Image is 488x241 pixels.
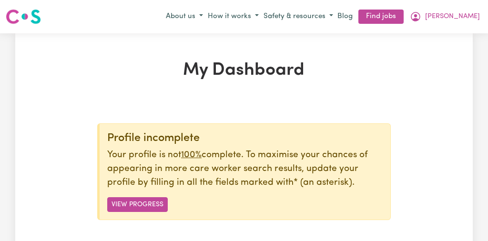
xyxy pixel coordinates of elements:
[181,151,202,160] u: 100%
[107,197,168,212] button: View Progress
[261,9,335,25] button: Safety & resources
[358,10,404,24] a: Find jobs
[107,149,383,190] p: Your profile is not complete. To maximise your chances of appearing in more care worker search re...
[107,131,383,145] div: Profile incomplete
[294,178,352,187] span: an asterisk
[407,9,482,25] button: My Account
[335,10,355,24] a: Blog
[205,9,261,25] button: How it works
[97,60,391,81] h1: My Dashboard
[425,11,480,22] span: [PERSON_NAME]
[6,6,41,28] a: Careseekers logo
[6,8,41,25] img: Careseekers logo
[163,9,205,25] button: About us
